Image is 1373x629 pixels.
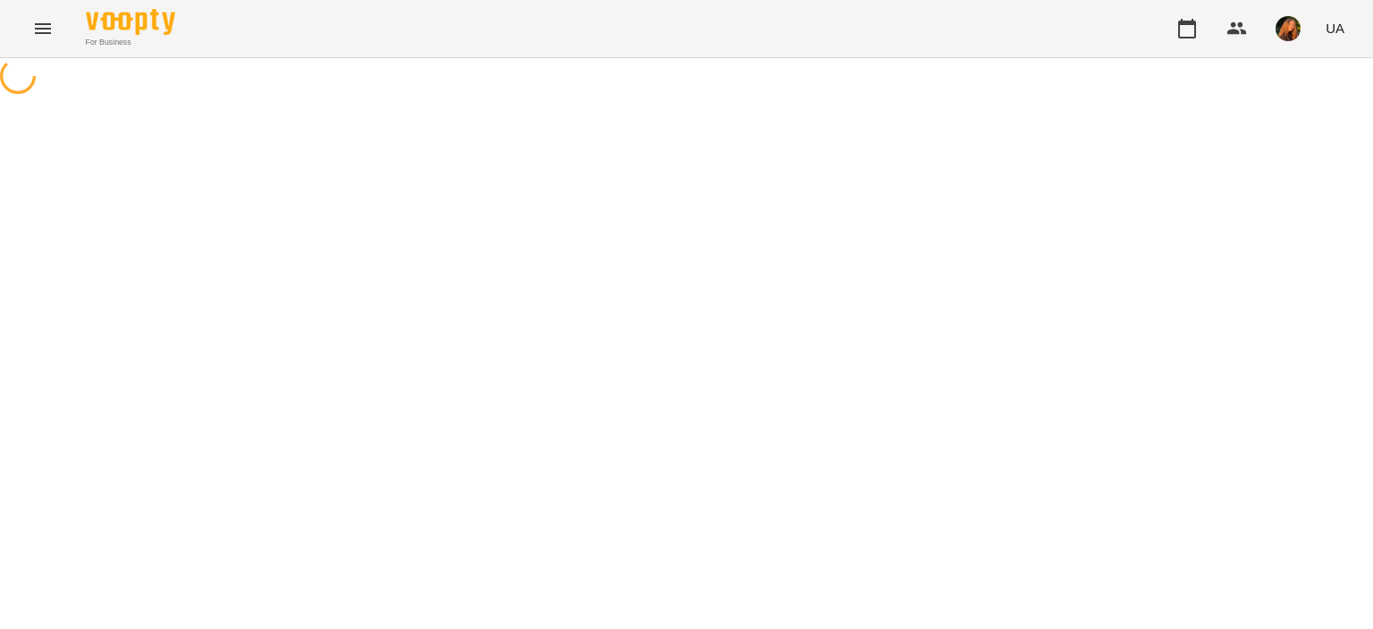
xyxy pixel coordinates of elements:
button: UA [1318,12,1352,45]
img: Voopty Logo [86,9,175,35]
img: a7253ec6d19813cf74d78221198b3021.jpeg [1276,16,1301,41]
span: UA [1326,19,1344,38]
button: Menu [21,7,64,50]
span: For Business [86,37,175,48]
